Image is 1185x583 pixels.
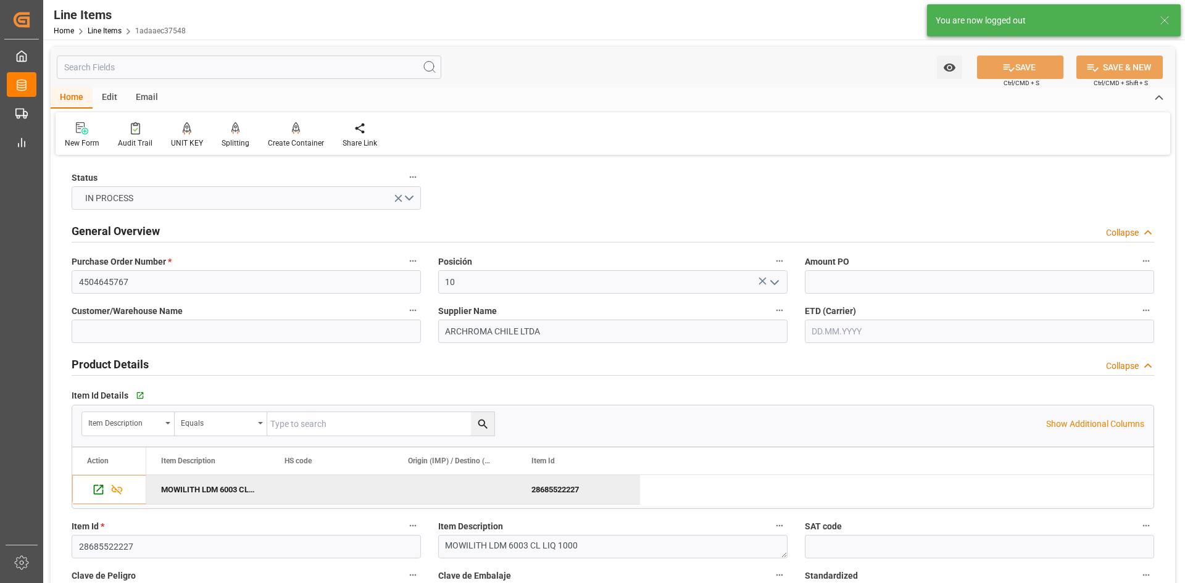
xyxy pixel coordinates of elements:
[268,138,324,149] div: Create Container
[771,302,788,318] button: Supplier Name
[438,569,511,582] span: Clave de Embalaje
[51,88,93,109] div: Home
[87,457,109,465] div: Action
[438,535,788,558] textarea: MOWILITH LDM 6003 CL LIQ 1000
[771,518,788,534] button: Item Description
[438,270,788,294] input: Type to search/select
[146,475,640,505] div: Press SPACE to deselect this row.
[405,518,421,534] button: Item Id *
[771,253,788,269] button: Posición
[72,223,160,239] h2: General Overview
[405,169,421,185] button: Status
[1138,567,1154,583] button: Standardized
[72,569,136,582] span: Clave de Peligro
[72,475,146,505] div: Press SPACE to deselect this row.
[471,412,494,436] button: search button
[1076,56,1163,79] button: SAVE & NEW
[72,255,172,268] span: Purchase Order Number
[88,27,122,35] a: Line Items
[517,475,640,504] div: 28685522227
[57,56,441,79] input: Search Fields
[72,172,98,184] span: Status
[405,302,421,318] button: Customer/Warehouse Name
[181,415,254,429] div: Equals
[161,457,215,465] span: Item Description
[1106,360,1139,373] div: Collapse
[1138,253,1154,269] button: Amount PO
[146,475,270,504] div: MOWILITH LDM 6003 CL LIQ 1000
[764,273,783,292] button: open menu
[175,412,267,436] button: open menu
[805,320,1154,343] input: DD.MM.YYYY
[222,138,249,149] div: Splitting
[405,253,421,269] button: Purchase Order Number *
[72,389,128,402] span: Item Id Details
[438,520,503,533] span: Item Description
[405,567,421,583] button: Clave de Peligro
[72,305,183,318] span: Customer/Warehouse Name
[93,88,127,109] div: Edit
[88,415,161,429] div: Item Description
[72,520,104,533] span: Item Id
[977,56,1063,79] button: SAVE
[82,412,175,436] button: open menu
[65,138,99,149] div: New Form
[171,138,203,149] div: UNIT KEY
[54,6,186,24] div: Line Items
[127,88,167,109] div: Email
[771,567,788,583] button: Clave de Embalaje
[531,457,555,465] span: Item Id
[1138,518,1154,534] button: SAT code
[118,138,152,149] div: Audit Trail
[54,27,74,35] a: Home
[285,457,312,465] span: HS code
[267,412,494,436] input: Type to search
[937,56,962,79] button: open menu
[408,457,491,465] span: Origin (IMP) / Destino (EXPO)
[438,305,497,318] span: Supplier Name
[72,356,149,373] h2: Product Details
[936,14,1148,27] div: You are now logged out
[805,255,849,268] span: Amount PO
[1106,226,1139,239] div: Collapse
[72,186,421,210] button: open menu
[1138,302,1154,318] button: ETD (Carrier)
[1046,418,1144,431] p: Show Additional Columns
[805,569,858,582] span: Standardized
[805,520,842,533] span: SAT code
[343,138,377,149] div: Share Link
[79,192,139,205] span: IN PROCESS
[1004,78,1039,88] span: Ctrl/CMD + S
[438,255,472,268] span: Posición
[805,305,856,318] span: ETD (Carrier)
[1094,78,1148,88] span: Ctrl/CMD + Shift + S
